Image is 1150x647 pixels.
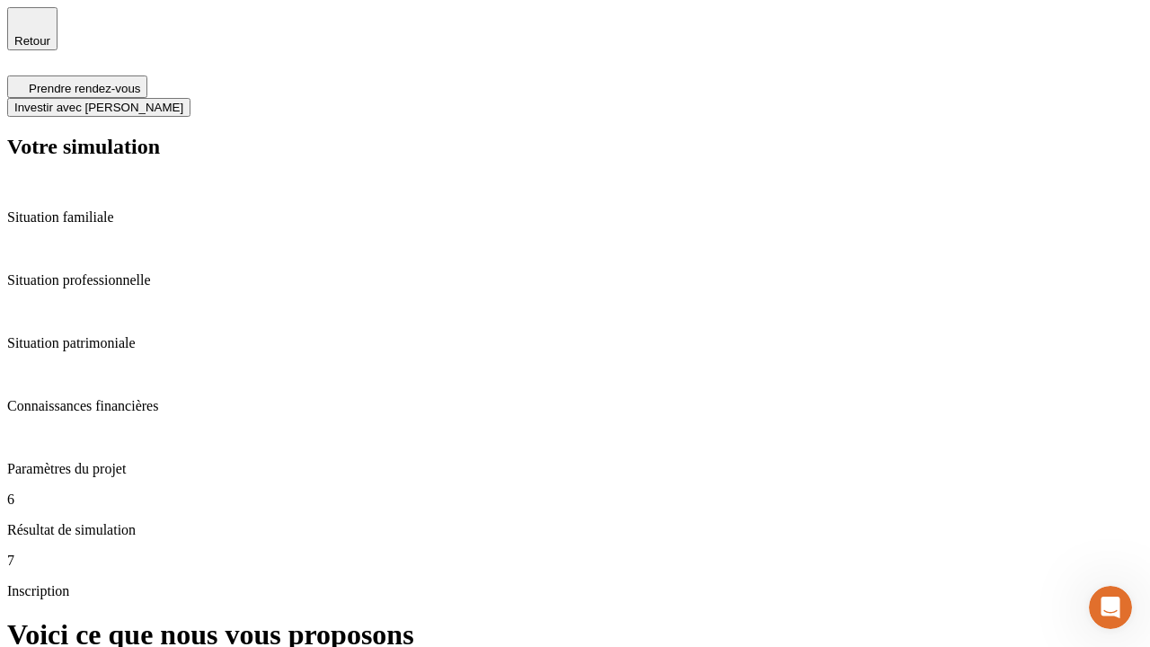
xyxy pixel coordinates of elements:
[7,492,1143,508] p: 6
[7,522,1143,538] p: Résultat de simulation
[7,272,1143,288] p: Situation professionnelle
[7,209,1143,226] p: Situation familiale
[7,75,147,98] button: Prendre rendez-vous
[7,583,1143,599] p: Inscription
[29,82,140,95] span: Prendre rendez-vous
[14,101,183,114] span: Investir avec [PERSON_NAME]
[7,335,1143,351] p: Situation patrimoniale
[7,7,57,50] button: Retour
[1089,586,1132,629] iframe: Intercom live chat
[7,398,1143,414] p: Connaissances financières
[7,98,190,117] button: Investir avec [PERSON_NAME]
[7,553,1143,569] p: 7
[7,461,1143,477] p: Paramètres du projet
[7,135,1143,159] h2: Votre simulation
[14,34,50,48] span: Retour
